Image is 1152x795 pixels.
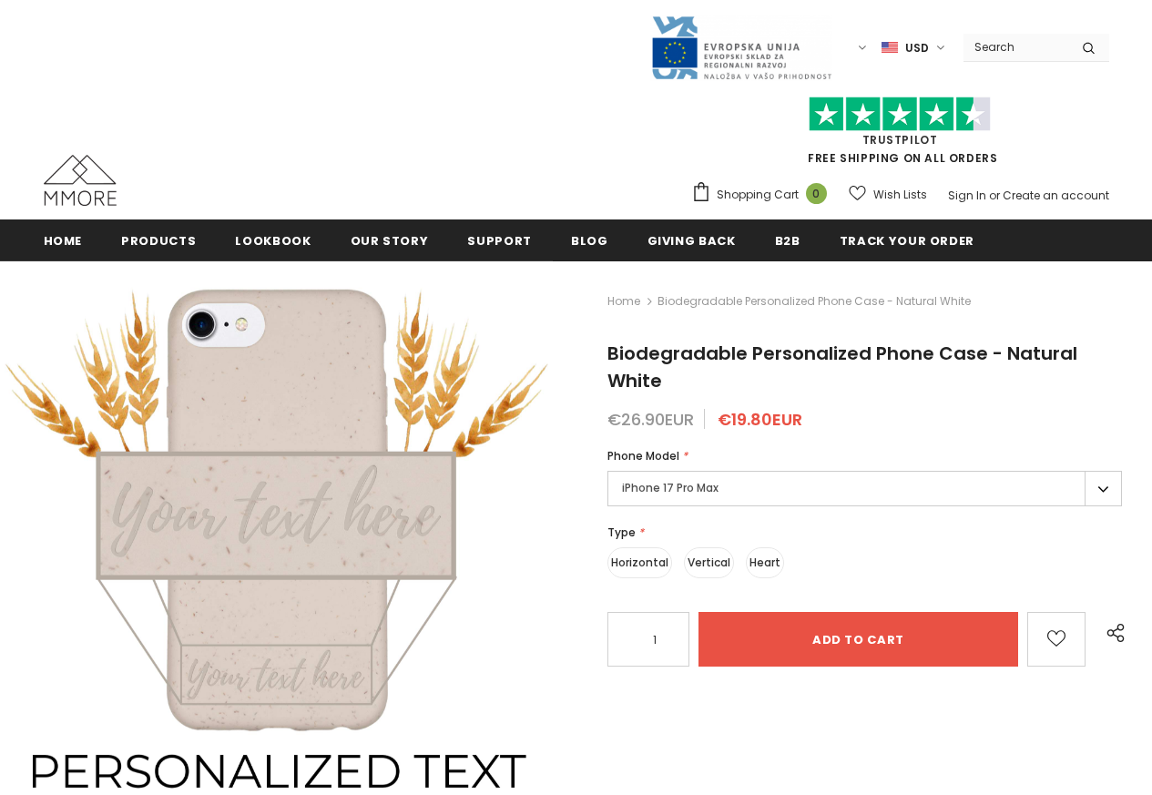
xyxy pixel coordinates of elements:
a: Sign In [948,188,986,203]
span: €26.90EUR [607,408,694,431]
a: B2B [775,219,800,260]
span: B2B [775,232,800,250]
a: Trustpilot [862,132,938,148]
span: Lookbook [235,232,311,250]
span: Home [44,232,83,250]
span: €19.80EUR [718,408,802,431]
span: or [989,188,1000,203]
a: Javni Razpis [650,39,832,55]
span: Biodegradable Personalized Phone Case - Natural White [658,290,971,312]
a: Our Story [351,219,429,260]
label: Heart [746,547,784,578]
span: Products [121,232,196,250]
span: Shopping Cart [717,186,799,204]
a: Wish Lists [849,178,927,210]
span: Giving back [647,232,736,250]
span: FREE SHIPPING ON ALL ORDERS [691,105,1109,166]
label: Horizontal [607,547,672,578]
label: Vertical [684,547,734,578]
label: iPhone 17 Pro Max [607,471,1122,506]
span: Wish Lists [873,186,927,204]
a: Products [121,219,196,260]
span: Biodegradable Personalized Phone Case - Natural White [607,341,1077,393]
span: USD [905,39,929,57]
a: Home [607,290,640,312]
a: Home [44,219,83,260]
a: support [467,219,532,260]
a: Lookbook [235,219,311,260]
img: USD [882,40,898,56]
span: support [467,232,532,250]
a: Track your order [840,219,974,260]
span: Type [607,525,636,540]
a: Giving back [647,219,736,260]
span: 0 [806,183,827,204]
span: Our Story [351,232,429,250]
span: Track your order [840,232,974,250]
a: Shopping Cart 0 [691,181,836,209]
a: Create an account [1003,188,1109,203]
input: Search Site [963,34,1068,60]
img: MMORE Cases [44,155,117,206]
input: Add to cart [698,612,1018,667]
span: Blog [571,232,608,250]
span: Phone Model [607,448,679,464]
img: Javni Razpis [650,15,832,81]
img: Trust Pilot Stars [809,97,991,132]
a: Blog [571,219,608,260]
